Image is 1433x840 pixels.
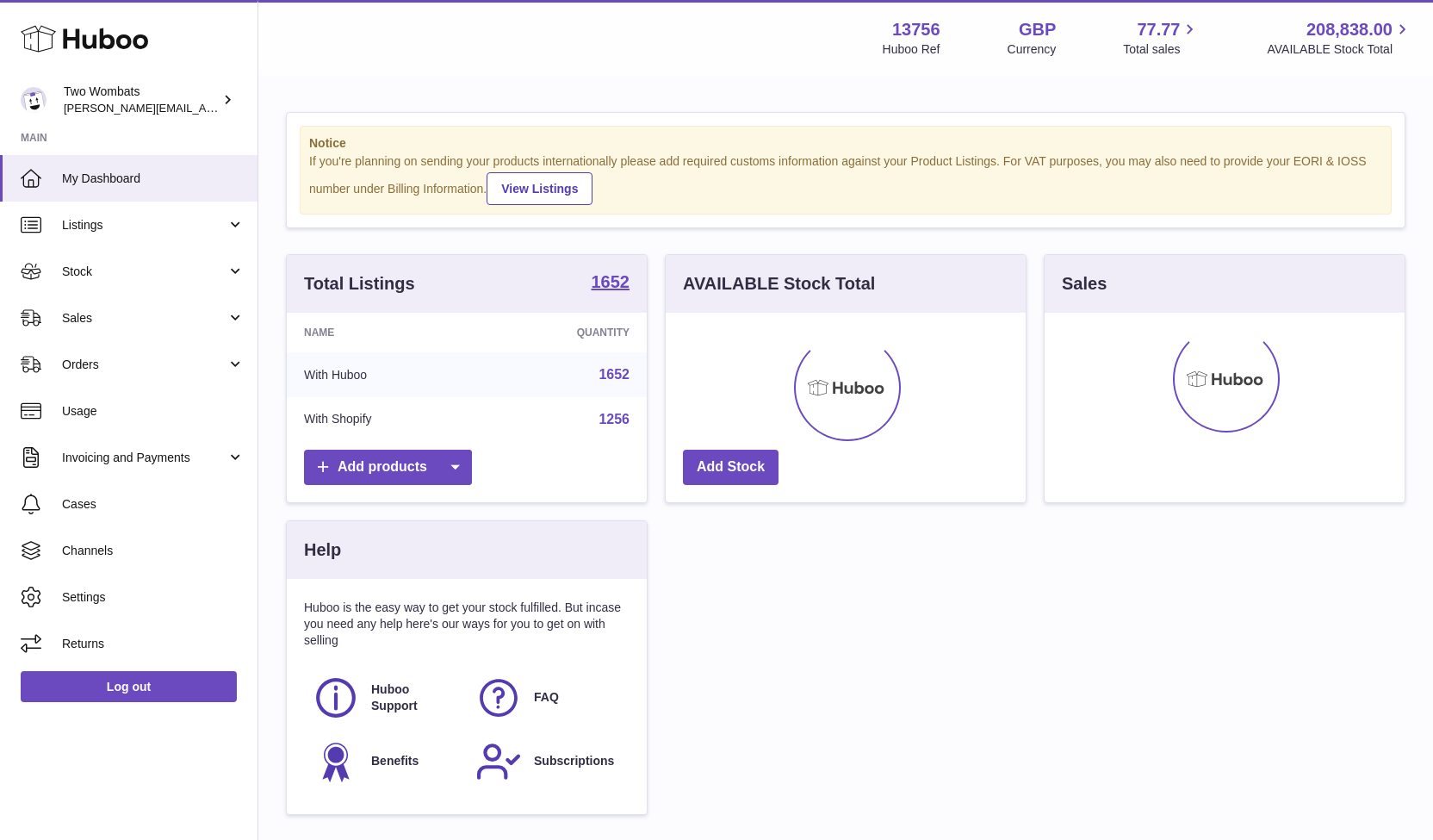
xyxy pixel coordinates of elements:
[304,272,415,296] h3: Total Listings
[1267,41,1412,58] span: AVAILABLE Stock Total
[1306,18,1393,41] span: 208,838.00
[475,738,621,785] a: Subscriptions
[62,543,245,559] span: Channels
[1267,18,1412,58] a: 208,838.00 AVAILABLE Stock Total
[304,450,472,485] a: Add products
[892,18,940,41] strong: 13756
[683,450,779,485] a: Add Stock
[481,313,647,352] th: Quantity
[304,538,341,562] h3: Help
[304,600,630,649] p: Huboo is the easy way to get your stock fulfilled. But incase you need any help here's our ways f...
[534,753,614,769] span: Subscriptions
[371,753,419,769] span: Benefits
[62,357,226,373] span: Orders
[592,273,630,294] a: 1652
[287,397,481,442] td: With Shopify
[1008,41,1057,58] div: Currency
[599,367,630,382] a: 1652
[1137,18,1180,41] span: 77.77
[1123,18,1200,58] a: 77.77 Total sales
[599,412,630,426] a: 1256
[475,675,621,721] a: FAQ
[62,496,245,513] span: Cases
[371,681,456,714] span: Huboo Support
[883,41,940,58] div: Huboo Ref
[62,171,245,187] span: My Dashboard
[287,352,481,397] td: With Huboo
[21,87,47,113] img: philip.carroll@twowombats.com
[1123,41,1200,58] span: Total sales
[62,403,245,420] span: Usage
[64,84,219,116] div: Two Wombats
[1019,18,1056,41] strong: GBP
[313,738,458,785] a: Benefits
[62,450,226,466] span: Invoicing and Payments
[62,589,245,606] span: Settings
[313,675,458,721] a: Huboo Support
[62,310,226,327] span: Sales
[287,313,481,352] th: Name
[62,264,226,280] span: Stock
[64,101,437,115] span: [PERSON_NAME][EMAIL_ADDRESS][PERSON_NAME][DOMAIN_NAME]
[62,636,245,652] span: Returns
[592,273,630,290] strong: 1652
[21,671,237,702] a: Log out
[1062,272,1107,296] h3: Sales
[534,689,559,706] span: FAQ
[683,272,875,296] h3: AVAILABLE Stock Total
[487,172,592,205] a: View Listings
[309,153,1382,205] div: If you're planning on sending your products internationally please add required customs informati...
[309,135,1382,152] strong: Notice
[62,217,226,233] span: Listings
